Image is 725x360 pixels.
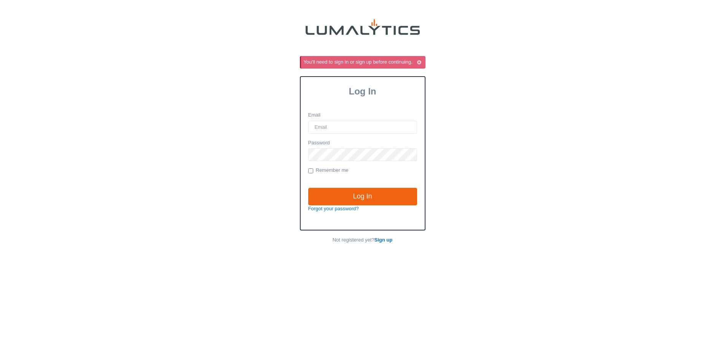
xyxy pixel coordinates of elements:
a: Forgot your password? [308,206,359,211]
div: You'll need to sign in or sign up before continuing. [304,59,424,66]
label: Email [308,112,321,119]
input: Remember me [308,168,313,173]
label: Remember me [308,167,349,174]
p: Not registered yet? [300,237,425,244]
input: Log In [308,188,417,205]
label: Password [308,139,330,147]
input: Email [308,121,417,134]
img: lumalytics-black-e9b537c871f77d9ce8d3a6940f85695cd68c596e3f819dc492052d1098752254.png [306,19,420,35]
a: Sign up [374,237,393,243]
h3: Log In [301,86,425,97]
